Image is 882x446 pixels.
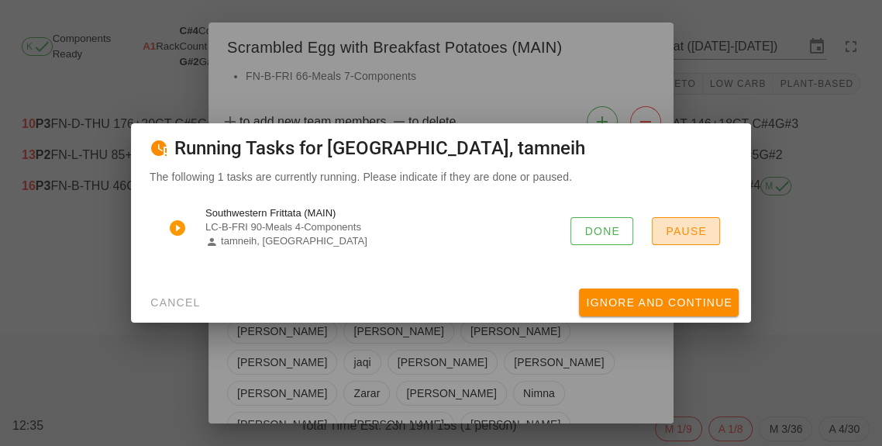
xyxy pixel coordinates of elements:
[150,168,732,185] p: The following 1 tasks are currently running. Please indicate if they are done or paused.
[579,289,739,316] button: Ignore And Continue
[131,123,751,168] div: Running Tasks for [GEOGRAPHIC_DATA], tamneih
[143,289,207,316] button: Cancel
[584,225,620,237] span: Done
[652,217,720,245] button: Pause
[205,221,558,233] div: LC-B-FRI 90-Meals 4-Components
[150,296,201,309] span: Cancel
[665,225,707,237] span: Pause
[570,217,633,245] button: Done
[205,235,558,248] div: tamneih, [GEOGRAPHIC_DATA]
[205,207,558,220] div: Southwestern Frittata (MAIN)
[585,296,732,309] span: Ignore And Continue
